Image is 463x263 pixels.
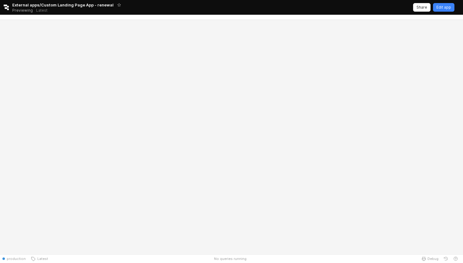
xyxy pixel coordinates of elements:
button: Add app to favorites [116,2,122,8]
div: Previewing Latest [12,6,51,15]
span: External apps/Custom Landing Page App - renewal [12,2,114,8]
button: Edit app [433,3,454,12]
span: production [7,256,26,261]
p: Edit app [436,5,451,10]
span: Debug [427,256,439,261]
button: Help [451,254,461,263]
button: History [441,254,451,263]
p: Latest [36,8,47,13]
button: Debug [419,254,441,263]
span: Latest [36,256,48,261]
button: Releases and History [33,6,51,15]
button: Share app [413,3,431,12]
span: No queries running [214,256,247,261]
button: Latest [28,254,51,263]
span: Previewing [12,7,33,14]
p: Share [416,5,427,10]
